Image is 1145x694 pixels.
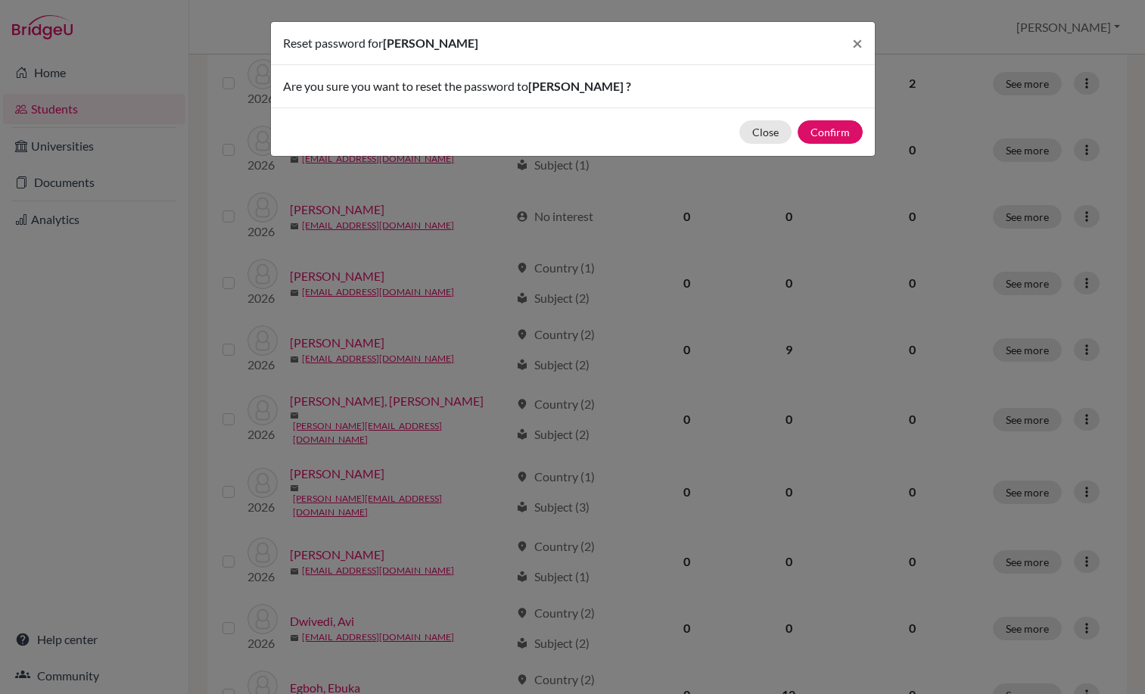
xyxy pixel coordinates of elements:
[528,79,631,93] span: [PERSON_NAME] ?
[283,36,383,50] span: Reset password for
[798,120,863,144] button: Confirm
[852,32,863,54] span: ×
[840,22,875,64] button: Close
[283,77,863,95] p: Are you sure you want to reset the password to
[383,36,478,50] span: [PERSON_NAME]
[739,120,792,144] button: Close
